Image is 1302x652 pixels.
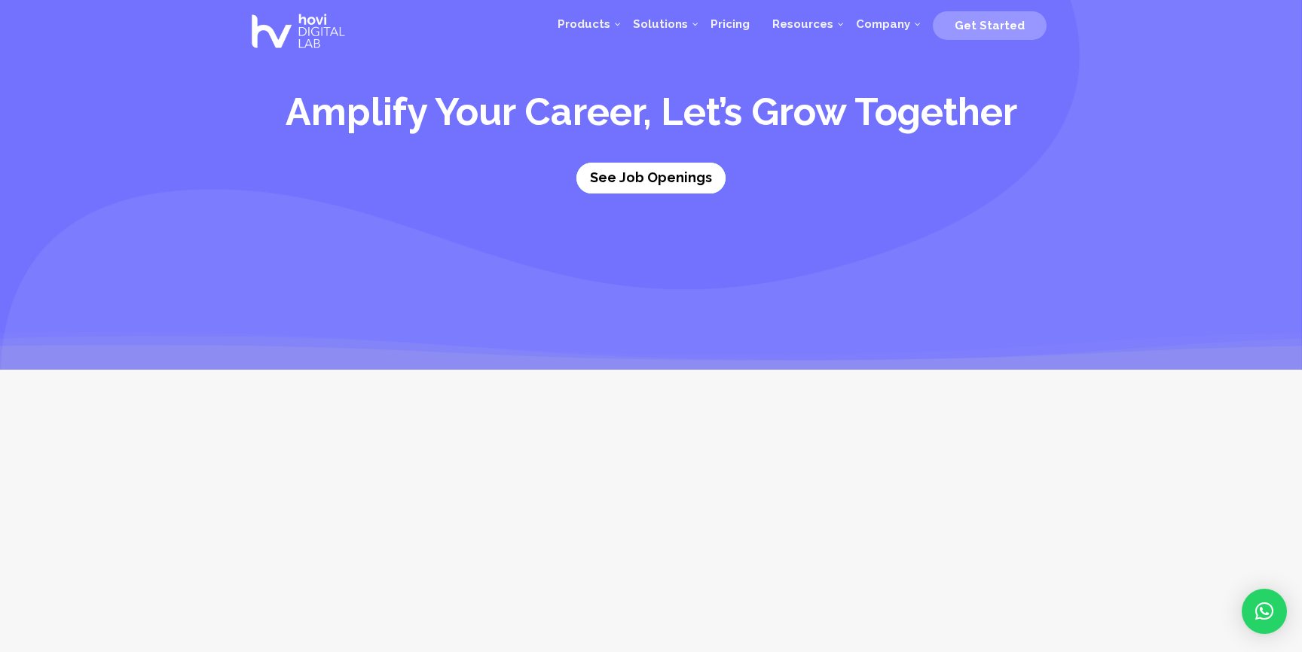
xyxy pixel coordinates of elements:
a: Company [845,2,921,47]
a: Resources [761,2,845,47]
a: Pricing [699,2,761,47]
span: Pricing [711,17,750,31]
a: Solutions [622,2,699,47]
a: Products [546,2,622,47]
h1: Amplify Your Career, Let’s Grow Together [244,91,1058,140]
span: Get Started [955,19,1025,32]
span: Company [856,17,910,31]
a: See Job Openings [576,163,726,193]
span: Solutions [633,17,688,31]
a: Get Started [933,13,1047,35]
span: Resources [772,17,833,31]
span: Products [558,17,610,31]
